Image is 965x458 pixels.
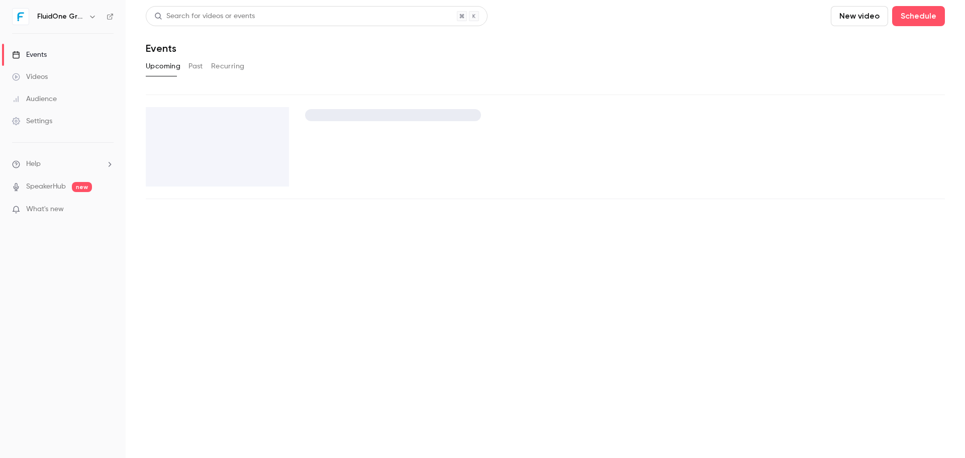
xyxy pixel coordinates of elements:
button: Upcoming [146,58,180,74]
button: Recurring [211,58,245,74]
button: New video [831,6,888,26]
img: FluidOne Group [13,9,29,25]
h1: Events [146,42,176,54]
div: Videos [12,72,48,82]
button: Past [188,58,203,74]
span: Help [26,159,41,169]
div: Settings [12,116,52,126]
h6: FluidOne Group [37,12,84,22]
button: Schedule [892,6,945,26]
div: Audience [12,94,57,104]
span: new [72,182,92,192]
div: Events [12,50,47,60]
li: help-dropdown-opener [12,159,114,169]
div: Search for videos or events [154,11,255,22]
span: What's new [26,204,64,215]
a: SpeakerHub [26,181,66,192]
